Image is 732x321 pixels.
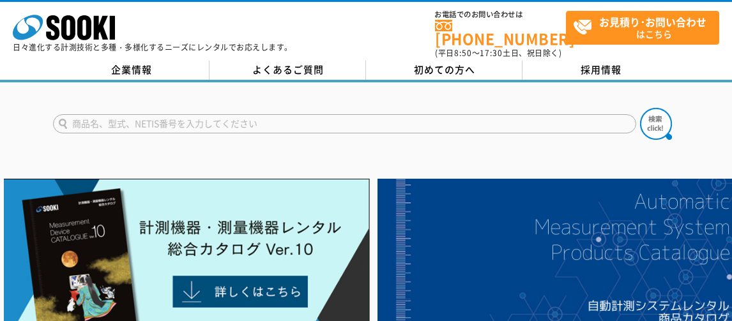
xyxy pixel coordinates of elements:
a: 初めての方へ [366,61,522,80]
span: (平日 ～ 土日、祝日除く) [435,47,561,59]
a: 採用情報 [522,61,679,80]
a: お見積り･お問い合わせはこちら [566,11,719,45]
span: 17:30 [480,47,503,59]
strong: お見積り･お問い合わせ [599,14,706,29]
p: 日々進化する計測技術と多種・多様化するニーズにレンタルでお応えします。 [13,43,293,51]
a: よくあるご質問 [210,61,366,80]
a: 企業情報 [53,61,210,80]
span: 8:50 [454,47,472,59]
img: btn_search.png [640,108,672,140]
span: はこちら [573,11,719,43]
input: 商品名、型式、NETIS番号を入力してください [53,114,636,133]
span: 初めての方へ [414,63,475,77]
span: お電話でのお問い合わせは [435,11,566,19]
a: [PHONE_NUMBER] [435,20,566,46]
